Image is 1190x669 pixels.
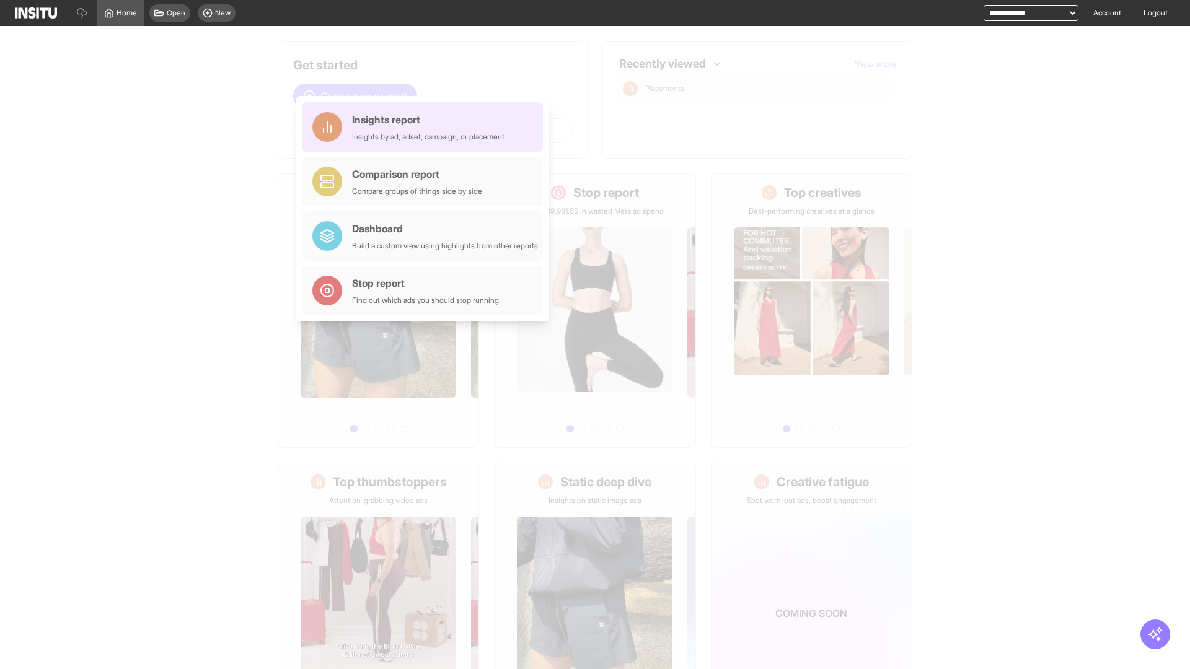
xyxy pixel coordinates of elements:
div: Compare groups of things side by side [352,186,482,196]
div: Comparison report [352,167,482,181]
div: Build a custom view using highlights from other reports [352,241,538,251]
div: Insights report [352,112,505,127]
span: New [215,8,231,18]
img: Logo [15,7,57,19]
div: Find out which ads you should stop running [352,295,499,305]
span: Open [167,8,185,18]
div: Insights by ad, adset, campaign, or placement [352,132,505,142]
span: Home [117,8,137,18]
div: Stop report [352,276,499,291]
div: Dashboard [352,221,538,236]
